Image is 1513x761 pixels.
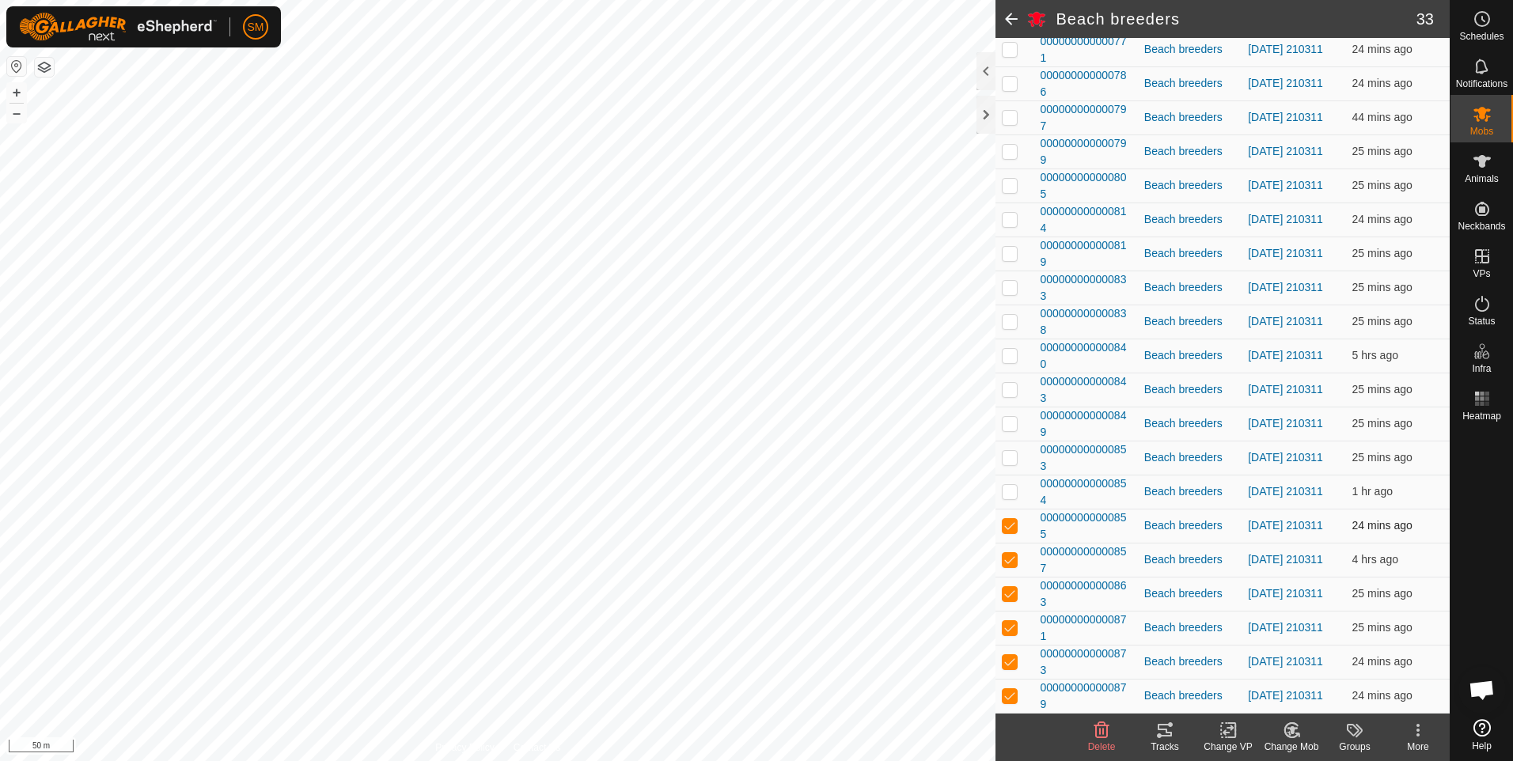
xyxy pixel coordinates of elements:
span: 8 Oct 2025, 3:14 pm [1352,349,1398,362]
a: [DATE] 210311 [1248,247,1323,259]
span: VPs [1473,269,1490,278]
span: 8 Oct 2025, 7:14 pm [1352,485,1393,498]
a: [DATE] 210311 [1248,77,1323,89]
span: Delete [1088,741,1116,752]
a: [DATE] 210311 [1248,349,1323,362]
span: 000000000000863 [1040,577,1131,611]
span: 000000000000857 [1040,543,1131,577]
span: Mobs [1470,127,1493,136]
div: Beach breeders [1144,211,1235,228]
a: [DATE] 210311 [1248,621,1323,634]
a: [DATE] 210311 [1248,587,1323,600]
span: 000000000000786 [1040,67,1131,100]
span: 000000000000819 [1040,237,1131,271]
span: 000000000000797 [1040,101,1131,134]
span: 000000000000799 [1040,135,1131,168]
button: Reset Map [7,57,26,76]
span: 000000000000853 [1040,441,1131,475]
span: 000000000000814 [1040,203,1131,237]
span: 8 Oct 2025, 8:04 pm [1352,179,1413,191]
span: 8 Oct 2025, 8:04 pm [1352,451,1413,464]
a: Contact Us [514,740,560,755]
span: Help [1472,741,1492,751]
span: 000000000000873 [1040,646,1131,679]
span: 8 Oct 2025, 8:04 pm [1352,519,1413,532]
span: Infra [1472,364,1491,373]
a: [DATE] 210311 [1248,43,1323,55]
span: 8 Oct 2025, 8:04 pm [1352,43,1413,55]
span: 000000000000805 [1040,169,1131,203]
a: [DATE] 210311 [1248,145,1323,157]
div: Groups [1323,740,1386,754]
div: Beach breeders [1144,585,1235,602]
span: 8 Oct 2025, 8:04 pm [1352,417,1413,430]
span: SM [248,19,264,36]
span: 000000000000871 [1040,611,1131,645]
span: Notifications [1456,79,1507,89]
div: More [1386,740,1450,754]
span: 8 Oct 2025, 8:04 pm [1352,77,1413,89]
button: – [7,104,26,123]
a: Help [1450,713,1513,757]
div: Beach breeders [1144,143,1235,160]
span: Heatmap [1462,411,1501,421]
div: Beach breeders [1144,483,1235,500]
span: 000000000000840 [1040,339,1131,373]
span: 8 Oct 2025, 7:44 pm [1352,111,1413,123]
span: 8 Oct 2025, 8:04 pm [1352,315,1413,327]
div: Open chat [1458,666,1506,714]
a: [DATE] 210311 [1248,383,1323,396]
div: Tracks [1133,740,1196,754]
span: 000000000000849 [1040,407,1131,441]
span: Animals [1465,174,1499,184]
span: 8 Oct 2025, 8:04 pm [1352,145,1413,157]
span: 8 Oct 2025, 8:04 pm [1352,213,1413,225]
div: Beach breeders [1144,75,1235,92]
a: [DATE] 210311 [1248,417,1323,430]
div: Beach breeders [1144,177,1235,194]
div: Change Mob [1260,740,1323,754]
div: Beach breeders [1144,687,1235,704]
div: Beach breeders [1144,551,1235,568]
a: [DATE] 210311 [1248,213,1323,225]
div: Beach breeders [1144,279,1235,296]
button: + [7,83,26,102]
div: Beach breeders [1144,347,1235,364]
span: Status [1468,316,1495,326]
div: Beach breeders [1144,109,1235,126]
a: [DATE] 210311 [1248,111,1323,123]
div: Beach breeders [1144,245,1235,262]
div: Beach breeders [1144,619,1235,636]
span: Schedules [1459,32,1504,41]
div: Beach breeders [1144,517,1235,534]
div: Beach breeders [1144,449,1235,466]
span: 000000000000771 [1040,33,1131,66]
span: 000000000000838 [1040,305,1131,339]
span: 33 [1416,7,1434,31]
a: [DATE] 210311 [1248,179,1323,191]
span: 8 Oct 2025, 8:04 pm [1352,587,1413,600]
button: Map Layers [35,58,54,77]
span: 8 Oct 2025, 8:04 pm [1352,689,1413,702]
span: 8 Oct 2025, 8:04 pm [1352,383,1413,396]
div: Beach breeders [1144,41,1235,58]
a: [DATE] 210311 [1248,553,1323,566]
span: Neckbands [1458,221,1505,231]
img: Gallagher Logo [19,13,217,41]
a: [DATE] 210311 [1248,655,1323,668]
div: Beach breeders [1144,313,1235,330]
span: 000000000000855 [1040,509,1131,543]
span: 8 Oct 2025, 8:04 pm [1352,281,1413,293]
span: 8 Oct 2025, 3:34 pm [1352,553,1398,566]
span: 8 Oct 2025, 8:04 pm [1352,655,1413,668]
a: [DATE] 210311 [1248,315,1323,327]
span: 000000000000854 [1040,475,1131,509]
div: Beach breeders [1144,381,1235,398]
span: 000000000000843 [1040,373,1131,407]
span: 8 Oct 2025, 8:04 pm [1352,621,1413,634]
a: [DATE] 210311 [1248,485,1323,498]
a: Privacy Policy [435,740,495,755]
span: 000000000000833 [1040,271,1131,305]
h2: Beach breeders [1056,9,1416,28]
span: 8 Oct 2025, 8:04 pm [1352,247,1413,259]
